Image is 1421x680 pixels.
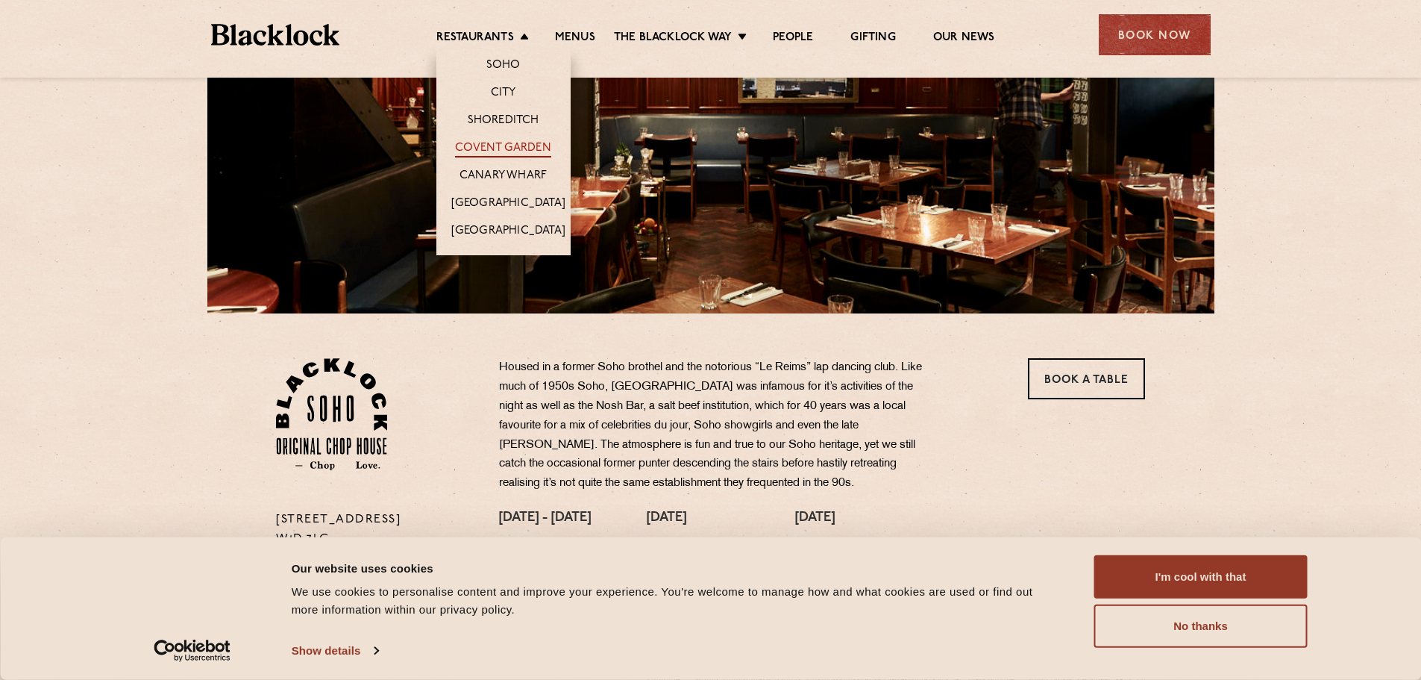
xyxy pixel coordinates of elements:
div: We use cookies to personalise content and improve your experience. You're welcome to manage how a... [292,583,1061,619]
h4: [DATE] - [DATE] [499,511,609,527]
a: Our News [933,31,995,47]
a: Usercentrics Cookiebot - opens in a new window [127,640,257,662]
a: Shoreditch [468,113,539,130]
a: The Blacklock Way [614,31,732,47]
img: BL_Textured_Logo-footer-cropped.svg [211,24,340,46]
h4: [DATE] [647,511,759,527]
button: No thanks [1094,605,1308,648]
a: [GEOGRAPHIC_DATA] [451,224,565,240]
h4: [DATE] [795,511,1008,527]
a: City [491,86,516,102]
button: I'm cool with that [1094,555,1308,599]
p: 12:00pm - 11:00pm [647,534,759,553]
img: Soho-stamp-default.svg [276,358,387,470]
a: Soho [486,58,521,75]
a: Gifting [850,31,895,47]
a: Menus [555,31,595,47]
a: Restaurants [436,31,514,47]
a: Covent Garden [455,141,551,157]
a: People [773,31,813,47]
p: [STREET_ADDRESS] W1D 7LG [276,511,477,549]
p: 12:00pm - 3:00pm [499,534,609,553]
div: Our website uses cookies [292,559,1061,577]
div: Book Now [1099,14,1211,55]
a: Book a Table [1028,358,1145,399]
p: 11:45am - 8:00pm (Last seating) [795,534,1008,553]
a: [GEOGRAPHIC_DATA] [451,196,565,213]
a: Canary Wharf [459,169,547,185]
p: Housed in a former Soho brothel and the notorious “Le Reims” lap dancing club. Like much of 1950s... [499,358,939,493]
a: Show details [292,640,378,662]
